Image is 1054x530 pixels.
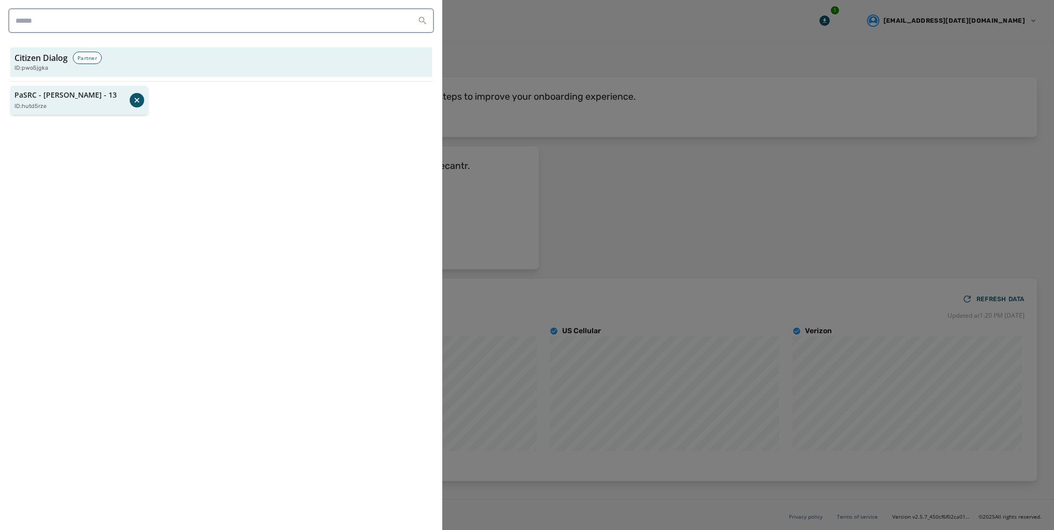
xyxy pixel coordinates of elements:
[14,102,47,111] p: ID: hutd5rze
[73,52,102,64] div: Partner
[14,90,117,100] p: PaSRC - [PERSON_NAME] - 13
[10,86,148,115] button: PaSRC - [PERSON_NAME] - 13ID:hutd5rze
[14,64,48,73] span: ID: pwo5jgka
[14,52,68,64] h3: Citizen Dialog
[10,48,432,77] button: Citizen DialogPartnerID:pwo5jgka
